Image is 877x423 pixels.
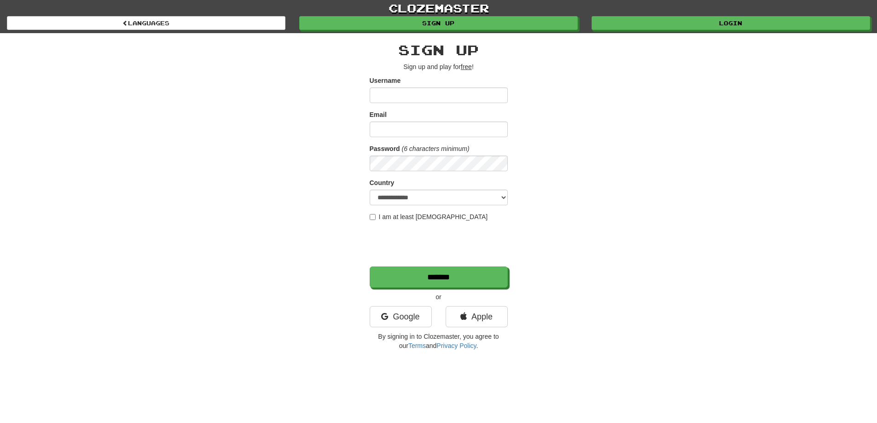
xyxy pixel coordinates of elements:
[461,63,472,70] u: free
[370,144,400,153] label: Password
[446,306,508,327] a: Apple
[370,110,387,119] label: Email
[370,212,488,221] label: I am at least [DEMOGRAPHIC_DATA]
[592,16,870,30] a: Login
[370,226,510,262] iframe: reCAPTCHA
[370,332,508,350] p: By signing in to Clozemaster, you agree to our and .
[370,76,401,85] label: Username
[436,342,476,349] a: Privacy Policy
[370,62,508,71] p: Sign up and play for !
[7,16,285,30] a: Languages
[408,342,426,349] a: Terms
[299,16,578,30] a: Sign up
[370,42,508,58] h2: Sign up
[402,145,470,152] em: (6 characters minimum)
[370,214,376,220] input: I am at least [DEMOGRAPHIC_DATA]
[370,178,395,187] label: Country
[370,306,432,327] a: Google
[370,292,508,301] p: or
